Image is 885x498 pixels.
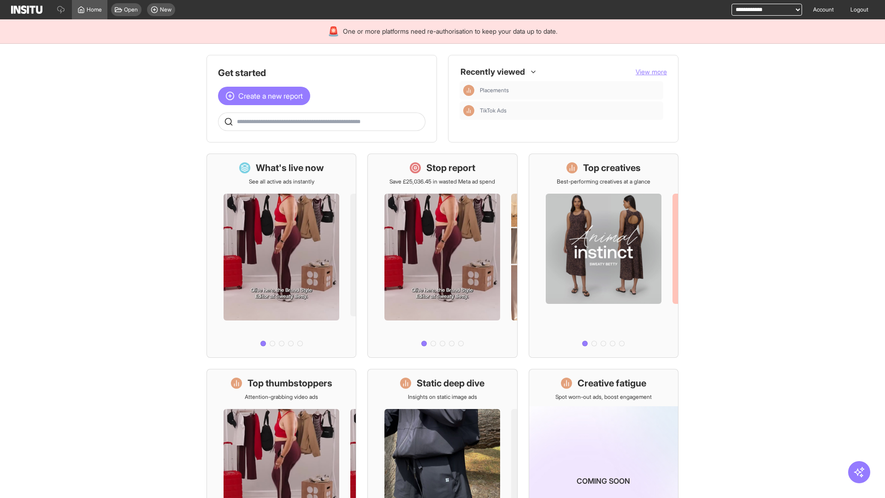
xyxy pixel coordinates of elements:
[11,6,42,14] img: Logo
[124,6,138,13] span: Open
[426,161,475,174] h1: Stop report
[529,154,678,358] a: Top creativesBest-performing creatives at a glance
[218,87,310,105] button: Create a new report
[480,87,660,94] span: Placements
[245,393,318,401] p: Attention-grabbing video ads
[343,27,557,36] span: One or more platforms need re-authorisation to keep your data up to date.
[389,178,495,185] p: Save £25,036.45 in wasted Meta ad spend
[206,154,356,358] a: What's live nowSee all active ads instantly
[218,66,425,79] h1: Get started
[417,377,484,390] h1: Static deep dive
[367,154,517,358] a: Stop reportSave £25,036.45 in wasted Meta ad spend
[557,178,650,185] p: Best-performing creatives at a glance
[248,377,332,390] h1: Top thumbstoppers
[480,87,509,94] span: Placements
[238,90,303,101] span: Create a new report
[328,25,339,38] div: 🚨
[480,107,660,114] span: TikTok Ads
[636,68,667,76] span: View more
[636,67,667,77] button: View more
[87,6,102,13] span: Home
[408,393,477,401] p: Insights on static image ads
[160,6,171,13] span: New
[249,178,314,185] p: See all active ads instantly
[583,161,641,174] h1: Top creatives
[480,107,507,114] span: TikTok Ads
[256,161,324,174] h1: What's live now
[463,105,474,116] div: Insights
[463,85,474,96] div: Insights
